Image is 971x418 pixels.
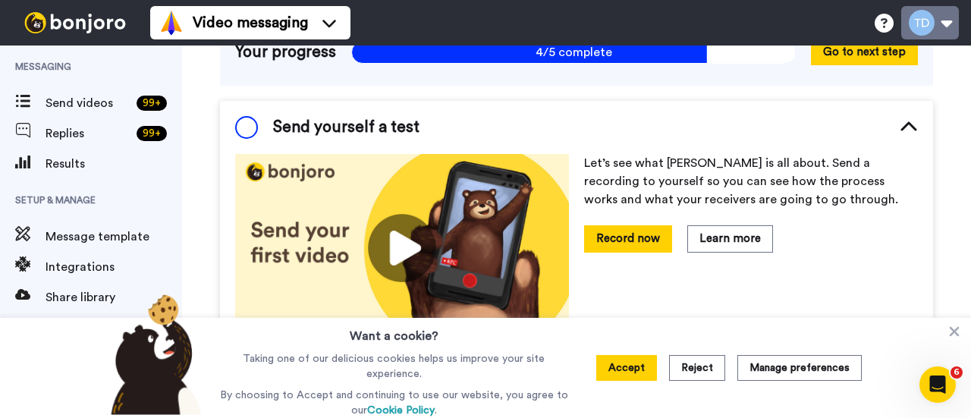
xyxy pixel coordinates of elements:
p: By choosing to Accept and continuing to use our website, you agree to our . [216,388,572,418]
div: 99 + [137,96,167,111]
span: Share library [46,288,182,306]
span: Results [46,155,182,173]
p: Let’s see what [PERSON_NAME] is all about. Send a recording to yourself so you can see how the pr... [584,154,918,209]
button: Learn more [687,225,773,252]
button: Manage preferences [737,355,862,381]
span: Integrations [46,258,182,276]
span: Video messaging [193,12,308,33]
span: Send videos [46,94,130,112]
span: 6 [951,366,963,379]
span: Send yourself a test [273,116,420,139]
button: Go to next step [811,39,918,65]
a: Cookie Policy [367,405,435,416]
iframe: Intercom live chat [919,366,956,403]
img: vm-color.svg [159,11,184,35]
span: Your progress [235,41,336,64]
img: bj-logo-header-white.svg [18,12,132,33]
div: 99 + [137,126,167,141]
button: Record now [584,225,672,252]
button: Reject [669,355,725,381]
p: Taking one of our delicious cookies helps us improve your site experience. [216,351,572,382]
span: Message template [46,228,182,246]
img: 178eb3909c0dc23ce44563bdb6dc2c11.jpg [235,154,569,342]
h3: Want a cookie? [350,318,438,345]
button: Accept [596,355,657,381]
img: bear-with-cookie.png [97,294,209,415]
span: 4/5 complete [351,41,796,64]
span: Replies [46,124,130,143]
